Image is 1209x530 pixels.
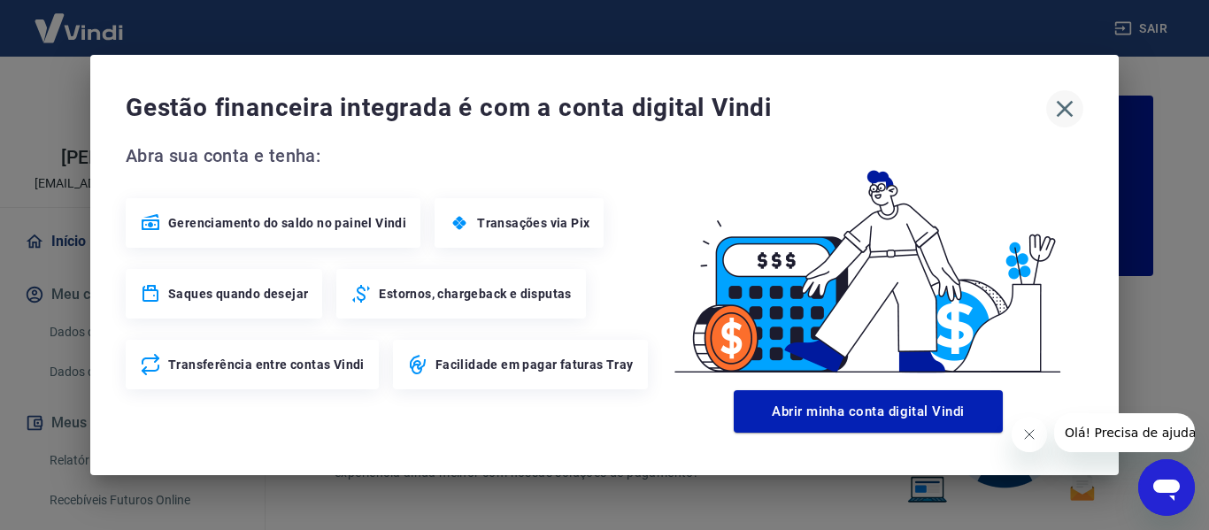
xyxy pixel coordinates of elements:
[11,12,149,27] span: Olá! Precisa de ajuda?
[734,390,1003,433] button: Abrir minha conta digital Vindi
[379,285,571,303] span: Estornos, chargeback e disputas
[435,356,634,373] span: Facilidade em pagar faturas Tray
[1012,417,1047,452] iframe: Fechar mensagem
[653,142,1083,383] img: Good Billing
[168,214,406,232] span: Gerenciamento do saldo no painel Vindi
[168,285,308,303] span: Saques quando desejar
[168,356,365,373] span: Transferência entre contas Vindi
[1138,459,1195,516] iframe: Botão para abrir a janela de mensagens
[126,90,1046,126] span: Gestão financeira integrada é com a conta digital Vindi
[477,214,589,232] span: Transações via Pix
[126,142,653,170] span: Abra sua conta e tenha:
[1054,413,1195,452] iframe: Mensagem da empresa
